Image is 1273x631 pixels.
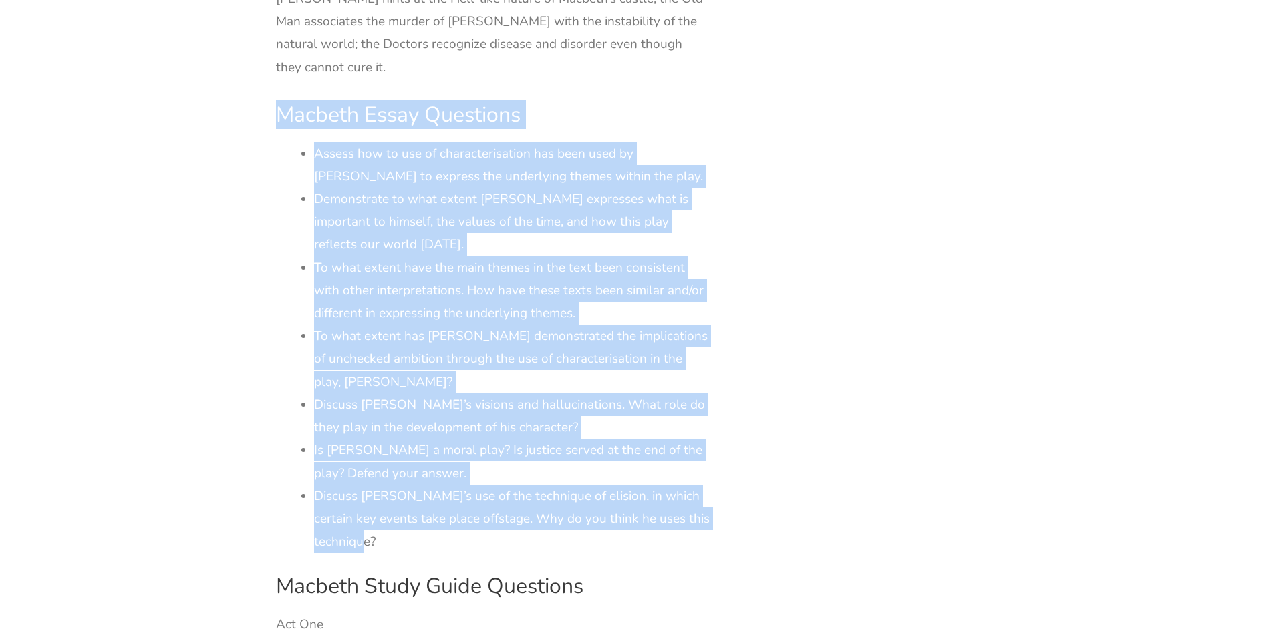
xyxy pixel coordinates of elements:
[276,572,710,600] h2: Macbeth Study Guide Questions
[314,188,710,256] li: Demonstrate to what extent [PERSON_NAME] expresses what is important to himself, the values of th...
[1206,567,1273,631] div: Chat-Widget
[314,439,710,484] li: Is [PERSON_NAME] a moral play? Is justice served at the end of the play? Defend your answer.
[314,485,710,554] li: Discuss [PERSON_NAME]’s use of the technique of elision, in which certain key events take place o...
[314,325,710,393] li: To what extent has [PERSON_NAME] demonstrated the implications of unchecked ambition through the ...
[314,142,710,188] li: Assess how to use of characterisation has been used by [PERSON_NAME] to express the underlying th...
[314,393,710,439] li: Discuss [PERSON_NAME]’s visions and hallucinations. What role do they play in the development of ...
[1206,567,1273,631] iframe: Chat Widget
[276,101,710,129] h2: Macbeth Essay Questions
[314,256,710,325] li: To what extent have the main themes in the text been consistent with other interpretations. How h...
